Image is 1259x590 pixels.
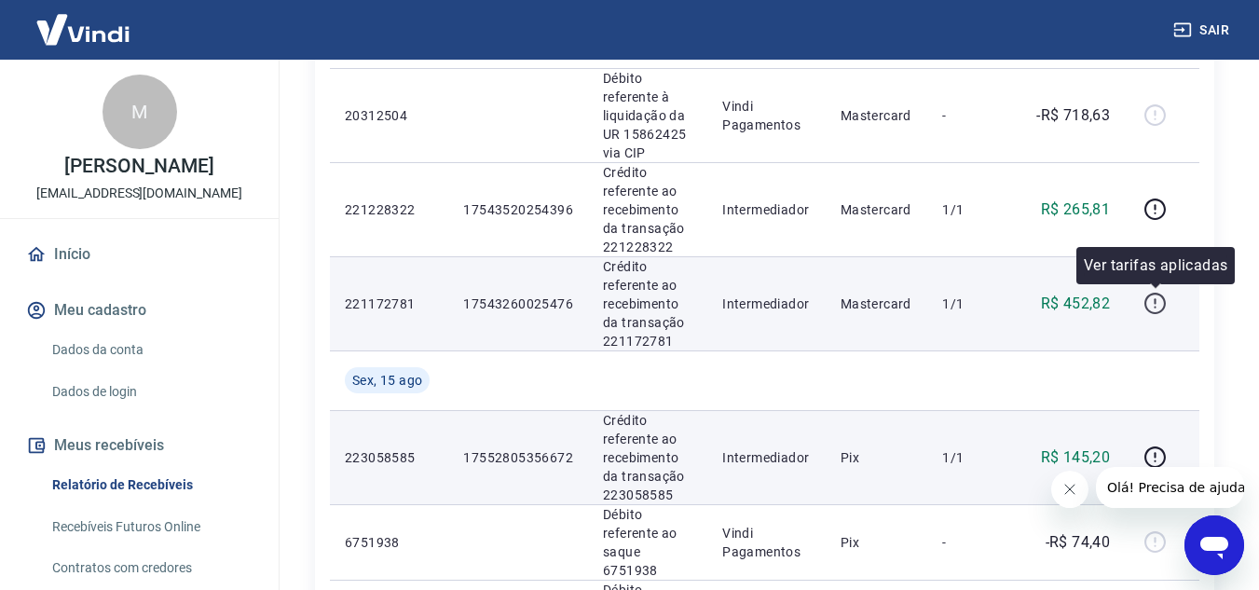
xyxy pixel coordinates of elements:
[1096,467,1244,508] iframe: Mensagem da empresa
[463,448,573,467] p: 17552805356672
[841,448,913,467] p: Pix
[11,13,157,28] span: Olá! Precisa de ajuda?
[942,106,997,125] p: -
[345,533,433,552] p: 6751938
[103,75,177,149] div: M
[942,448,997,467] p: 1/1
[22,1,144,58] img: Vindi
[603,411,692,504] p: Crédito referente ao recebimento da transação 223058585
[1036,104,1110,127] p: -R$ 718,63
[841,200,913,219] p: Mastercard
[841,106,913,125] p: Mastercard
[45,331,256,369] a: Dados da conta
[36,184,242,203] p: [EMAIL_ADDRESS][DOMAIN_NAME]
[1051,471,1088,508] iframe: Fechar mensagem
[841,533,913,552] p: Pix
[1041,293,1111,315] p: R$ 452,82
[64,157,213,176] p: [PERSON_NAME]
[345,295,433,313] p: 221172781
[1170,13,1237,48] button: Sair
[22,234,256,275] a: Início
[45,466,256,504] a: Relatório de Recebíveis
[722,295,811,313] p: Intermediador
[942,295,997,313] p: 1/1
[45,549,256,587] a: Contratos com credores
[1041,446,1111,469] p: R$ 145,20
[942,533,997,552] p: -
[603,505,692,580] p: Débito referente ao saque 6751938
[722,200,811,219] p: Intermediador
[22,425,256,466] button: Meus recebíveis
[1046,531,1111,554] p: -R$ 74,40
[603,163,692,256] p: Crédito referente ao recebimento da transação 221228322
[345,106,433,125] p: 20312504
[352,371,422,390] span: Sex, 15 ago
[603,257,692,350] p: Crédito referente ao recebimento da transação 221172781
[345,200,433,219] p: 221228322
[603,69,692,162] p: Débito referente à liquidação da UR 15862425 via CIP
[722,97,811,134] p: Vindi Pagamentos
[722,524,811,561] p: Vindi Pagamentos
[45,373,256,411] a: Dados de login
[722,448,811,467] p: Intermediador
[841,295,913,313] p: Mastercard
[1184,515,1244,575] iframe: Botão para abrir a janela de mensagens
[463,200,573,219] p: 17543520254396
[463,295,573,313] p: 17543260025476
[345,448,433,467] p: 223058585
[1084,254,1227,277] p: Ver tarifas aplicadas
[942,200,997,219] p: 1/1
[45,508,256,546] a: Recebíveis Futuros Online
[22,290,256,331] button: Meu cadastro
[1041,199,1111,221] p: R$ 265,81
